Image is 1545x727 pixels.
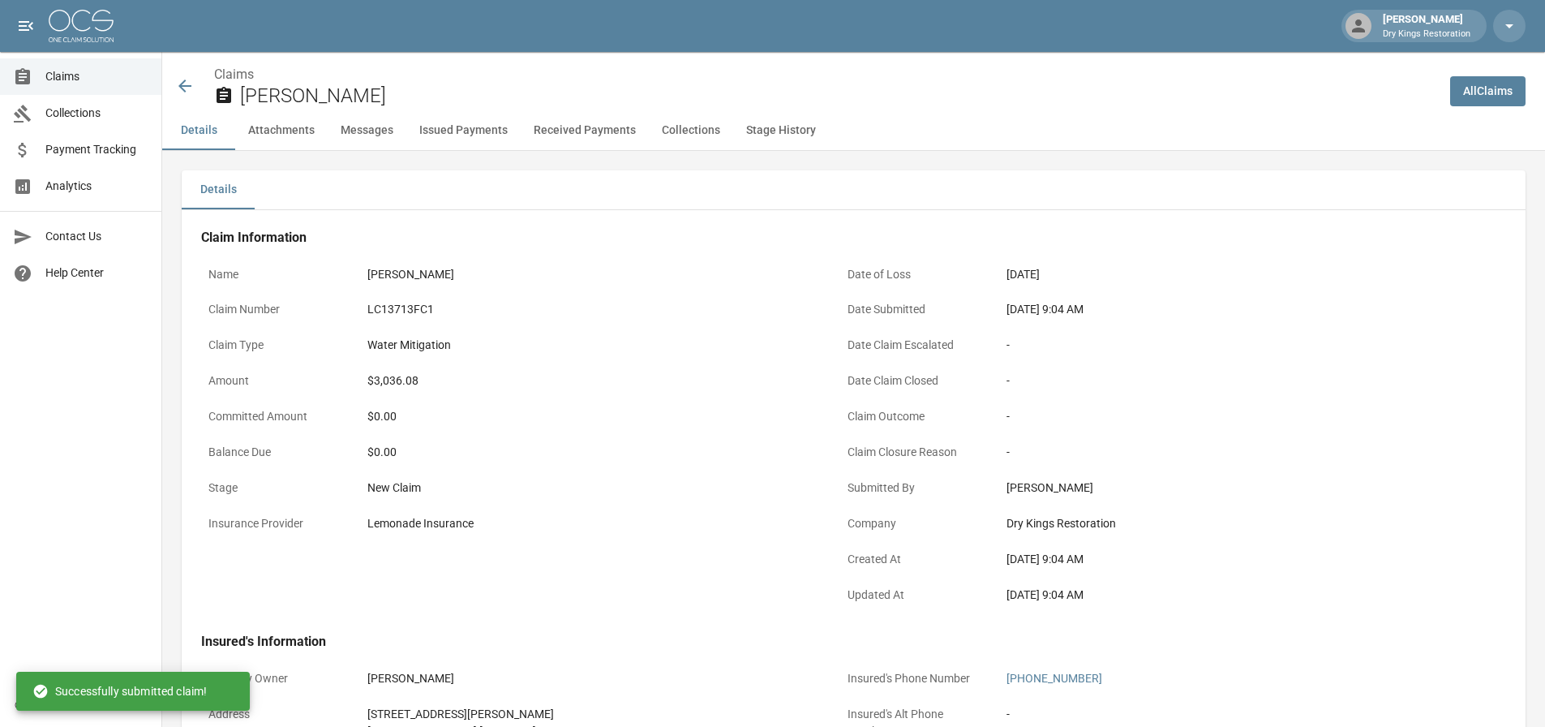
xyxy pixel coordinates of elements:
[367,515,474,532] div: Lemonade Insurance
[840,365,986,397] p: Date Claim Closed
[162,111,235,150] button: Details
[840,579,986,611] p: Updated At
[1006,408,1453,425] div: -
[201,401,347,432] p: Committed Amount
[45,228,148,245] span: Contact Us
[1006,672,1102,685] a: [PHONE_NUMBER]
[367,706,571,723] div: [STREET_ADDRESS][PERSON_NAME]
[201,634,1460,650] h4: Insured's Information
[1006,706,1010,723] div: -
[1450,76,1526,106] a: AllClaims
[367,301,434,318] div: LC13713FC1
[840,472,986,504] p: Submitted By
[10,10,42,42] button: open drawer
[840,294,986,325] p: Date Submitted
[162,111,1545,150] div: anchor tabs
[214,65,1437,84] nav: breadcrumb
[649,111,733,150] button: Collections
[1006,337,1453,354] div: -
[840,329,986,361] p: Date Claim Escalated
[49,10,114,42] img: ocs-logo-white-transparent.png
[840,401,986,432] p: Claim Outcome
[201,329,347,361] p: Claim Type
[1006,551,1453,568] div: [DATE] 9:04 AM
[367,670,454,687] div: [PERSON_NAME]
[201,294,347,325] p: Claim Number
[1006,587,1453,604] div: [DATE] 9:04 AM
[1006,515,1453,532] div: Dry Kings Restoration
[521,111,649,150] button: Received Payments
[840,508,986,540] p: Company
[182,170,255,209] button: Details
[45,68,148,85] span: Claims
[1006,444,1453,461] div: -
[240,84,1437,108] h2: [PERSON_NAME]
[1006,372,1453,389] div: -
[840,663,986,695] p: Insured's Phone Number
[45,265,148,282] span: Help Center
[15,697,147,713] div: © 2025 One Claim Solution
[367,266,454,283] div: [PERSON_NAME]
[1376,11,1477,41] div: [PERSON_NAME]
[201,663,347,695] p: Property Owner
[840,259,986,290] p: Date of Loss
[367,408,813,425] div: $0.00
[367,337,451,354] div: Water Mitigation
[328,111,406,150] button: Messages
[733,111,829,150] button: Stage History
[45,141,148,158] span: Payment Tracking
[32,677,207,706] div: Successfully submitted claim!
[182,170,1526,209] div: details tabs
[235,111,328,150] button: Attachments
[45,178,148,195] span: Analytics
[1006,301,1453,318] div: [DATE] 9:04 AM
[201,365,347,397] p: Amount
[45,105,148,122] span: Collections
[367,444,813,461] div: $0.00
[201,230,1460,246] h4: Claim Information
[201,259,347,290] p: Name
[214,67,254,82] a: Claims
[406,111,521,150] button: Issued Payments
[367,372,418,389] div: $3,036.08
[201,508,347,540] p: Insurance Provider
[201,472,347,504] p: Stage
[1383,28,1470,41] p: Dry Kings Restoration
[1006,480,1453,497] div: [PERSON_NAME]
[1006,266,1040,283] div: [DATE]
[840,437,986,468] p: Claim Closure Reason
[840,544,986,575] p: Created At
[367,480,813,497] div: New Claim
[201,437,347,468] p: Balance Due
